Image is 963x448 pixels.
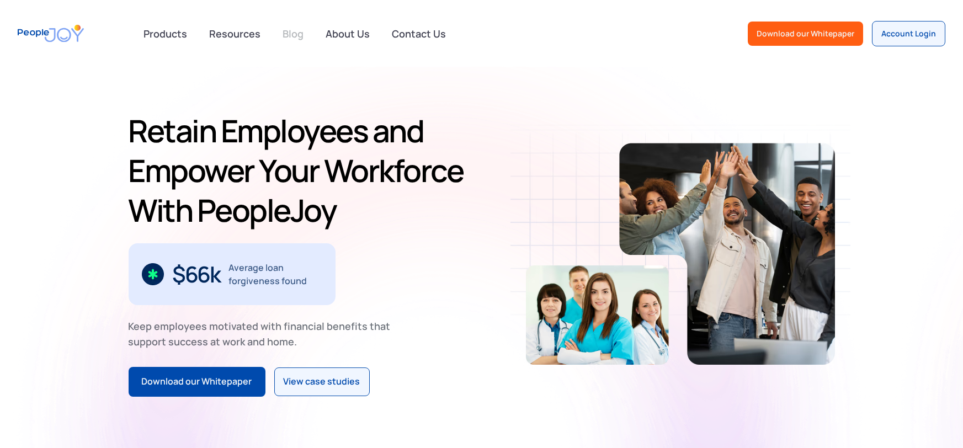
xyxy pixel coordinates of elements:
[129,243,336,305] div: 2 / 3
[757,28,854,39] div: Download our Whitepaper
[274,367,370,396] a: View case studies
[872,21,945,46] a: Account Login
[129,111,477,230] h1: Retain Employees and Empower Your Workforce With PeopleJoy
[229,261,322,287] div: Average loan forgiveness found
[881,28,936,39] div: Account Login
[142,375,252,389] div: Download our Whitepaper
[526,265,669,365] img: Retain-Employees-PeopleJoy
[137,23,194,45] div: Products
[203,22,267,46] a: Resources
[284,375,360,389] div: View case studies
[18,18,84,49] a: home
[385,22,453,46] a: Contact Us
[319,22,376,46] a: About Us
[173,265,220,283] div: $66k
[129,367,265,397] a: Download our Whitepaper
[276,22,310,46] a: Blog
[748,22,863,46] a: Download our Whitepaper
[129,318,400,349] div: Keep employees motivated with financial benefits that support success at work and home.
[619,143,835,365] img: Retain-Employees-PeopleJoy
